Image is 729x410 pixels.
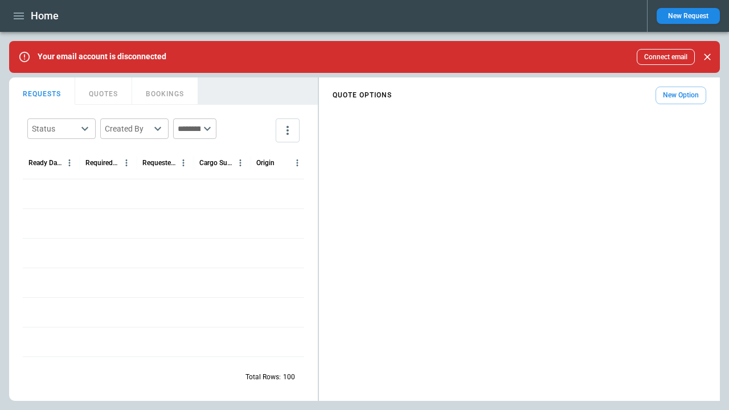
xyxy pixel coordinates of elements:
h4: QUOTE OPTIONS [333,93,392,98]
div: scrollable content [319,82,720,109]
p: 100 [283,372,295,382]
h1: Home [31,9,59,23]
button: Ready Date & Time (UTC) column menu [62,155,77,170]
button: Connect email [637,49,695,65]
p: Total Rows: [245,372,281,382]
button: Close [699,49,715,65]
div: Required Date & Time (UTC) [85,159,119,167]
div: Requested Route [142,159,176,167]
button: REQUESTS [9,77,75,105]
button: Cargo Summary column menu [233,155,248,170]
button: more [276,118,300,142]
button: Requested Route column menu [176,155,191,170]
div: Status [32,123,77,134]
div: Origin [256,159,275,167]
div: dismiss [699,44,715,69]
button: BOOKINGS [132,77,198,105]
button: New Option [656,87,706,104]
button: Required Date & Time (UTC) column menu [119,155,134,170]
p: Your email account is disconnected [38,52,166,61]
button: New Request [657,8,720,24]
div: Cargo Summary [199,159,233,167]
div: Ready Date & Time (UTC) [28,159,62,167]
button: Origin column menu [290,155,305,170]
div: Created By [105,123,150,134]
button: QUOTES [75,77,132,105]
